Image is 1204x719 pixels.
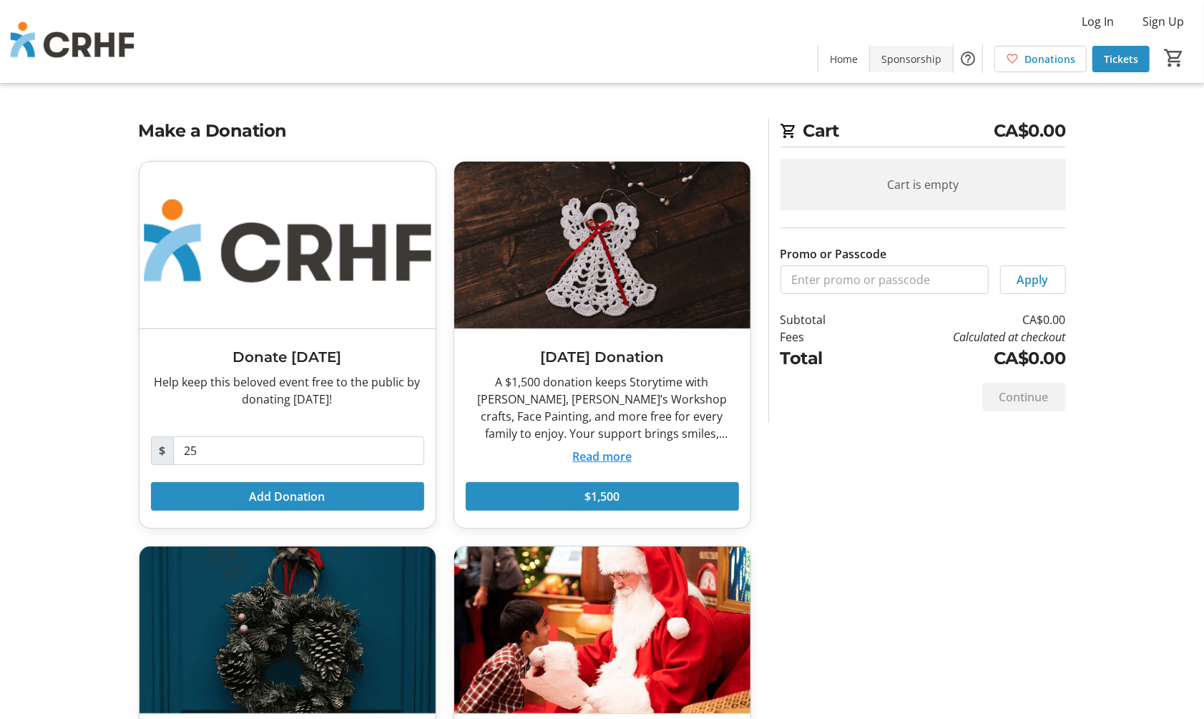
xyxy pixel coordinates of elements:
[584,488,620,505] span: $1,500
[454,547,750,713] img: Reduced Sensory Viewing Donation
[1082,13,1114,30] span: Log In
[151,373,424,408] div: Help keep this beloved event free to the public by donating [DATE]!
[151,482,424,511] button: Add Donation
[780,118,1066,147] h2: Cart
[994,118,1066,144] span: CA$0.00
[1142,13,1184,30] span: Sign Up
[1092,46,1150,72] a: Tickets
[466,373,739,442] div: A $1,500 donation keeps Storytime with [PERSON_NAME], [PERSON_NAME]’s Workshop crafts, Face Paint...
[454,162,750,328] img: Family Day Donation
[780,245,887,263] label: Promo or Passcode
[1131,10,1195,33] button: Sign Up
[151,346,424,368] h3: Donate [DATE]
[994,46,1087,72] a: Donations
[466,346,739,368] h3: [DATE] Donation
[139,118,751,144] h2: Make a Donation
[1104,52,1138,67] span: Tickets
[1024,52,1075,67] span: Donations
[151,436,174,465] span: $
[572,448,632,465] button: Read more
[1070,10,1125,33] button: Log In
[1017,271,1049,288] span: Apply
[780,346,863,371] td: Total
[881,52,941,67] span: Sponsorship
[863,346,1065,371] td: CA$0.00
[954,44,982,73] button: Help
[863,328,1065,346] td: Calculated at checkout
[780,265,989,294] input: Enter promo or passcode
[9,6,136,77] img: Chinook Regional Hospital Foundation's Logo
[173,436,424,465] input: Donation Amount
[818,46,869,72] a: Home
[830,52,858,67] span: Home
[250,488,326,505] span: Add Donation
[466,482,739,511] button: $1,500
[1000,265,1066,294] button: Apply
[780,311,863,328] td: Subtotal
[140,547,436,713] img: Seniors' Day Donation
[780,159,1066,210] div: Cart is empty
[863,311,1065,328] td: CA$0.00
[870,46,953,72] a: Sponsorship
[140,162,436,328] img: Donate Today
[1161,45,1187,71] button: Cart
[780,328,863,346] td: Fees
